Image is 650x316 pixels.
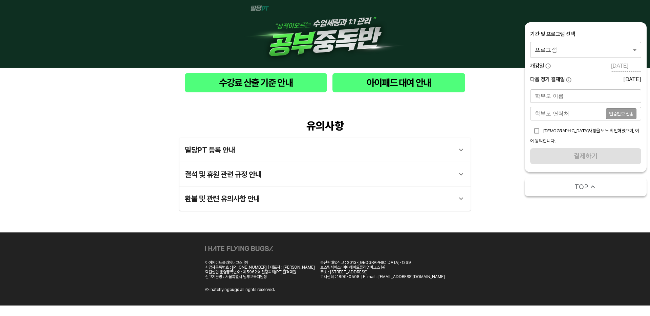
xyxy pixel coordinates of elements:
[320,260,445,265] div: 통신판매업신고 : 2013-[GEOGRAPHIC_DATA]-1269
[185,73,327,92] button: 수강료 산출 기준 안내
[179,162,471,186] div: 결석 및 휴원 관련 규정 안내
[205,260,315,265] div: 아이헤이트플라잉버그스 ㈜
[320,274,445,279] div: 고객센터 : 1899-0508 | E-mail : [EMAIL_ADDRESS][DOMAIN_NAME]
[530,107,606,120] input: 학부모 연락처를 입력해주세요
[205,274,315,279] div: 신고기관명 : 서울특별시 남부교육지원청
[185,190,453,207] div: 환불 및 관련 유의사항 안내
[185,142,453,158] div: 밀당PT 등록 안내
[205,287,275,292] div: Ⓒ ihateflyingbugs all rights reserved.
[530,42,641,58] div: 프로그램
[320,270,445,274] div: 주소 : [STREET_ADDRESS]
[244,5,406,62] img: 1
[179,186,471,211] div: 환불 및 관련 유의사항 안내
[179,119,471,132] div: 유의사항
[332,73,465,92] button: 아이패드 대여 안내
[179,138,471,162] div: 밀당PT 등록 안내
[530,128,639,143] span: [DEMOGRAPHIC_DATA]사항을 모두 확인하였으며, 이에 동의합니다.
[530,89,641,103] input: 학부모 이름을 입력해주세요
[530,76,565,83] span: 다음 정기 결제일
[205,270,315,274] div: 학원설립 운영등록번호 : 제5962호 밀당피티(PT)원격학원
[320,265,445,270] div: 호스팅서비스: 아이헤이트플라잉버그스 ㈜
[205,246,273,251] img: ihateflyingbugs
[575,182,588,191] span: TOP
[338,76,460,90] span: 아이패드 대여 안내
[530,62,544,70] span: 개강일
[190,76,322,90] span: 수강료 산출 기준 안내
[525,178,647,196] button: TOP
[623,76,641,83] div: [DATE]
[530,30,641,38] div: 기간 및 프로그램 선택
[185,166,453,182] div: 결석 및 휴원 관련 규정 안내
[205,265,315,270] div: 사업자등록번호 : [PHONE_NUMBER] | 대표자 : [PERSON_NAME]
